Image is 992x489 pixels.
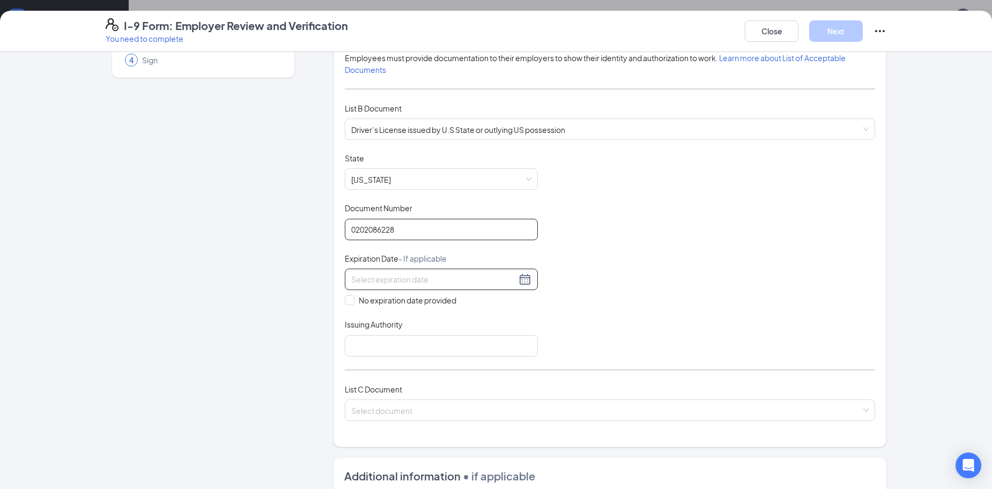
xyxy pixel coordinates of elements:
[345,153,364,164] span: State
[956,453,981,478] div: Open Intercom Messenger
[345,253,447,264] span: Expiration Date
[351,273,516,285] input: Select expiration date
[873,25,886,38] svg: Ellipses
[142,55,279,65] span: Sign
[345,53,846,75] span: Employees must provide documentation to their employers to show their identity and authorization ...
[354,294,461,306] span: No expiration date provided
[398,254,447,263] span: - If applicable
[106,33,348,44] p: You need to complete
[124,18,348,33] h4: I-9 Form: Employer Review and Verification
[351,119,869,139] span: Driver’s License issued by U.S State or outlying US possession
[351,169,531,189] span: Nevada
[106,18,119,31] svg: FormI9EVerifyIcon
[461,469,535,483] span: • if applicable
[745,20,798,42] button: Close
[129,55,134,65] span: 4
[345,384,402,394] span: List C Document
[345,203,412,213] span: Document Number
[809,20,863,42] button: Next
[345,319,403,330] span: Issuing Authority
[344,469,461,483] span: Additional information
[345,103,402,113] span: List B Document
